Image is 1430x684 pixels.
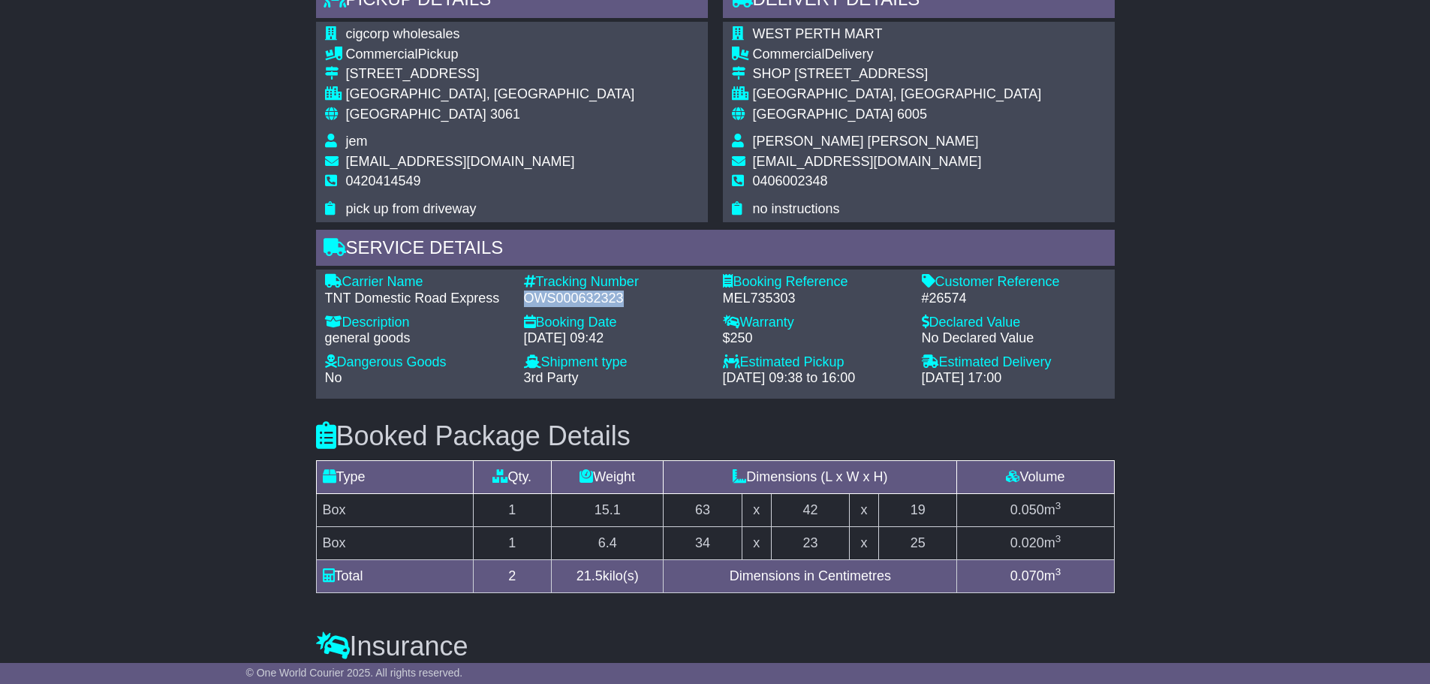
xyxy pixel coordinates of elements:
[742,493,771,526] td: x
[473,526,552,559] td: 1
[922,330,1106,347] div: No Declared Value
[524,330,708,347] div: [DATE] 09:42
[753,26,883,41] span: WEST PERTH MART
[753,201,840,216] span: no instructions
[325,315,509,331] div: Description
[325,291,509,307] div: TNT Domestic Road Express
[878,493,957,526] td: 19
[1010,502,1044,517] span: 0.050
[524,354,708,371] div: Shipment type
[524,274,708,291] div: Tracking Number
[922,274,1106,291] div: Customer Reference
[552,526,664,559] td: 6.4
[753,66,1042,83] div: SHOP [STREET_ADDRESS]
[878,526,957,559] td: 25
[1055,500,1061,511] sup: 3
[346,134,368,149] span: jem
[490,107,520,122] span: 3061
[473,559,552,592] td: 2
[346,86,635,103] div: [GEOGRAPHIC_DATA], [GEOGRAPHIC_DATA]
[524,370,579,385] span: 3rd Party
[957,526,1114,559] td: m
[753,86,1042,103] div: [GEOGRAPHIC_DATA], [GEOGRAPHIC_DATA]
[346,201,477,216] span: pick up from driveway
[753,154,982,169] span: [EMAIL_ADDRESS][DOMAIN_NAME]
[346,154,575,169] span: [EMAIL_ADDRESS][DOMAIN_NAME]
[316,230,1115,270] div: Service Details
[1055,566,1061,577] sup: 3
[897,107,927,122] span: 6005
[664,493,742,526] td: 63
[325,330,509,347] div: general goods
[957,559,1114,592] td: m
[346,66,635,83] div: [STREET_ADDRESS]
[664,460,957,493] td: Dimensions (L x W x H)
[346,47,635,63] div: Pickup
[957,460,1114,493] td: Volume
[316,559,473,592] td: Total
[552,493,664,526] td: 15.1
[723,330,907,347] div: $250
[723,274,907,291] div: Booking Reference
[316,460,473,493] td: Type
[922,315,1106,331] div: Declared Value
[524,291,708,307] div: OWS000632323
[473,460,552,493] td: Qty.
[922,291,1106,307] div: #26574
[723,315,907,331] div: Warranty
[1055,533,1061,544] sup: 3
[246,667,463,679] span: © One World Courier 2025. All rights reserved.
[577,568,603,583] span: 21.5
[346,26,460,41] span: cigcorp wholesales
[753,134,979,149] span: [PERSON_NAME] [PERSON_NAME]
[346,173,421,188] span: 0420414549
[753,47,825,62] span: Commercial
[325,354,509,371] div: Dangerous Goods
[753,47,1042,63] div: Delivery
[1010,535,1044,550] span: 0.020
[922,354,1106,371] div: Estimated Delivery
[316,421,1115,451] h3: Booked Package Details
[316,493,473,526] td: Box
[316,631,1115,661] h3: Insurance
[664,559,957,592] td: Dimensions in Centimetres
[346,107,486,122] span: [GEOGRAPHIC_DATA]
[753,173,828,188] span: 0406002348
[850,526,879,559] td: x
[723,370,907,387] div: [DATE] 09:38 to 16:00
[325,274,509,291] div: Carrier Name
[742,526,771,559] td: x
[850,493,879,526] td: x
[753,107,893,122] span: [GEOGRAPHIC_DATA]
[723,354,907,371] div: Estimated Pickup
[922,370,1106,387] div: [DATE] 17:00
[524,315,708,331] div: Booking Date
[1010,568,1044,583] span: 0.070
[664,526,742,559] td: 34
[346,47,418,62] span: Commercial
[957,493,1114,526] td: m
[473,493,552,526] td: 1
[552,559,664,592] td: kilo(s)
[771,493,850,526] td: 42
[325,370,342,385] span: No
[771,526,850,559] td: 23
[316,526,473,559] td: Box
[723,291,907,307] div: MEL735303
[552,460,664,493] td: Weight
